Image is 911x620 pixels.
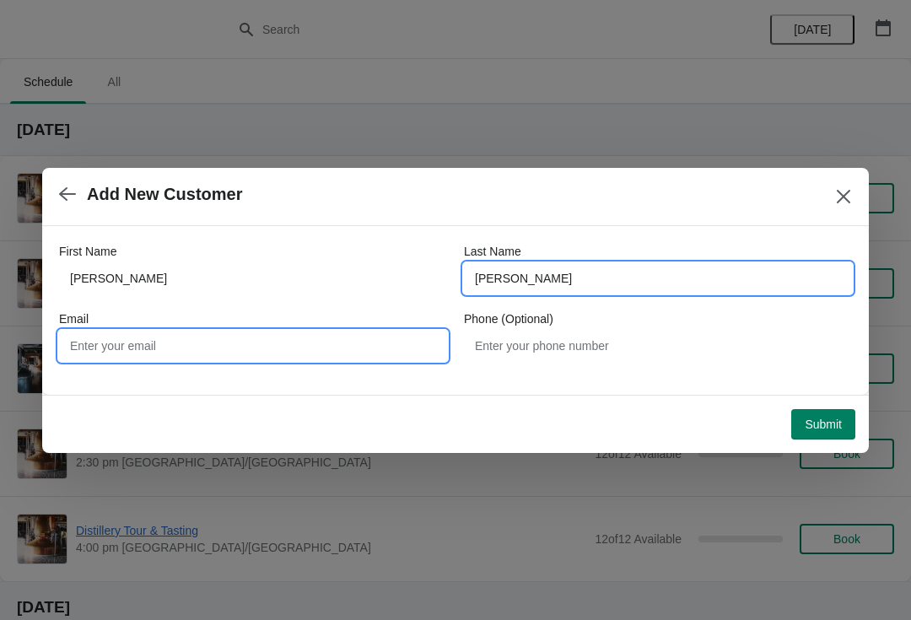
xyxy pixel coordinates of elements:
label: Phone (Optional) [464,310,553,327]
input: Smith [464,263,852,294]
input: Enter your phone number [464,331,852,361]
h2: Add New Customer [87,185,242,204]
label: Email [59,310,89,327]
input: Enter your email [59,331,447,361]
input: John [59,263,447,294]
label: Last Name [464,243,521,260]
span: Submit [805,418,842,431]
button: Submit [791,409,855,439]
button: Close [828,181,859,212]
label: First Name [59,243,116,260]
